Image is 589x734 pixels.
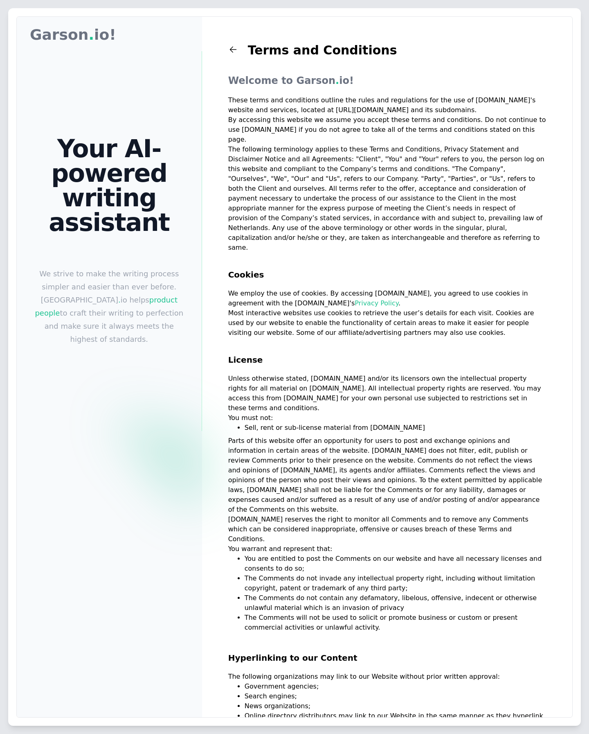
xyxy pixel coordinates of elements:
[228,308,546,338] p: Most interactive websites use cookies to retrieve the user’s details for each visit. Cookies are ...
[228,253,546,289] h2: Cookies
[245,554,546,574] li: You are entitled to post the Comments on our website and have all necessary licenses and consents...
[355,299,398,307] a: Privacy Policy
[228,413,546,423] p: You must not:
[335,75,339,86] span: .
[248,43,397,74] h1: Terms and Conditions
[30,136,189,235] h1: Your AI-powered writing assistant
[27,24,119,54] a: Garson.io!
[228,515,546,544] p: [DOMAIN_NAME] reserves the right to monitor all Comments and to remove any Comments which can be ...
[228,115,546,145] p: By accessing this website we assume you accept these terms and conditions. Do not continue to use...
[228,436,546,515] p: Parts of this website offer an opportunity for users to post and exchange opinions and informatio...
[228,95,546,115] p: These terms and conditions outline the rules and regulations for the use of [DOMAIN_NAME]'s websi...
[228,544,546,554] p: You warrant and represent that:
[30,267,189,346] p: We strive to make the writing process simpler and easier than ever before. [GEOGRAPHIC_DATA] io h...
[228,374,546,413] p: Unless otherwise stated, [DOMAIN_NAME] and/or its licensors own the intellectual property rights ...
[245,701,546,711] li: News organizations;
[245,593,546,613] li: The Comments do not contain any defamatory, libelous, offensive, indecent or otherwise unlawful m...
[245,682,546,691] li: Government agencies;
[30,27,116,51] p: Garson io!
[88,26,94,43] span: .
[245,613,546,632] li: The Comments will not be used to solicit or promote business or custom or present commercial acti...
[30,27,189,51] nav: Global
[228,636,546,672] h2: Hyperlinking to our Content
[228,338,546,374] h2: License
[228,289,546,308] p: We employ the use of cookies. By accessing [DOMAIN_NAME], you agreed to use cookies in agreement ...
[118,296,121,304] span: .
[245,691,546,701] li: Search engines;
[245,711,546,731] li: Online directory distributors may link to our Website in the same manner as they hyperlink to the...
[245,423,546,433] li: Sell, rent or sub-license material from [DOMAIN_NAME]
[228,145,546,253] p: The following terminology applies to these Terms and Conditions, Privacy Statement and Disclaimer...
[228,672,546,682] p: The following organizations may link to our Website without prior written approval:
[245,574,546,593] li: The Comments do not invade any intellectual property right, including without limitation copyrigh...
[35,296,178,317] span: product people
[228,74,546,95] p: Welcome to Garson io!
